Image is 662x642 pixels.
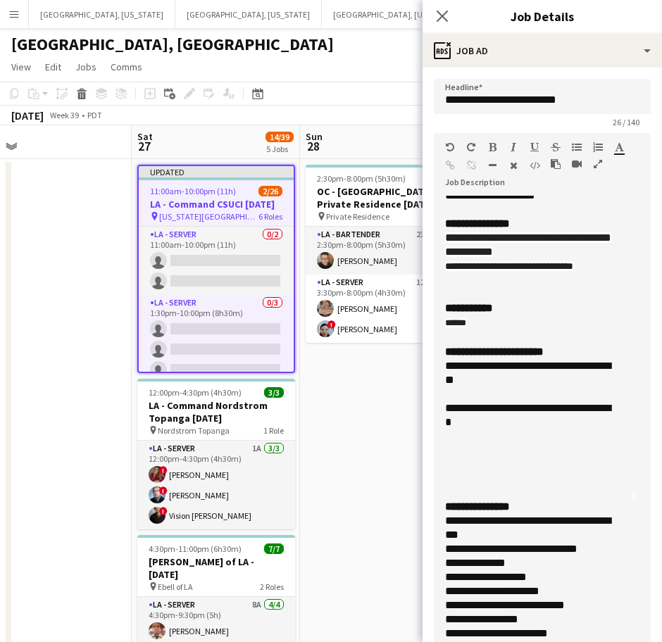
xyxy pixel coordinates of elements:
app-card-role: LA - Server0/31:30pm-10:00pm (8h30m) [139,295,294,384]
span: 2:30pm-8:00pm (5h30m) [317,173,406,184]
span: ! [159,466,168,474]
span: 4:30pm-11:00pm (6h30m) [149,543,242,554]
span: Week 39 [46,110,82,120]
h3: LA - Command CSUCI [DATE] [139,198,294,210]
h3: [PERSON_NAME] of LA - [DATE] [137,555,295,581]
span: 3/3 [264,387,284,398]
button: Underline [530,141,539,153]
div: [DATE] [11,108,44,122]
app-card-role: LA - Server12A2/23:30pm-8:00pm (4h30m)[PERSON_NAME]![PERSON_NAME] [306,275,463,343]
span: Jobs [75,61,96,73]
span: 6 Roles [258,211,282,222]
h3: LA - Command Nordstrom Topanga [DATE] [137,399,295,424]
div: 5 Jobs [266,144,293,154]
a: Comms [105,58,148,76]
span: Comms [111,61,142,73]
span: 12:00pm-4:30pm (4h30m) [149,387,242,398]
button: Text Color [614,141,624,153]
app-card-role: LA - Bartender23A1/12:30pm-8:00pm (5h30m)[PERSON_NAME] [306,227,463,275]
span: Edit [45,61,61,73]
span: 1 Role [263,425,284,436]
span: 26 / 140 [601,117,651,127]
app-card-role: LA - Server1A3/312:00pm-4:30pm (4h30m)![PERSON_NAME]![PERSON_NAME]!Vision [PERSON_NAME] [137,441,295,529]
button: [GEOGRAPHIC_DATA], [US_STATE] [322,1,468,28]
span: 14/39 [266,132,294,142]
span: 7/7 [264,543,284,554]
span: ! [159,507,168,515]
button: Undo [445,141,455,153]
button: Clear Formatting [508,160,518,171]
button: Strikethrough [551,141,561,153]
button: HTML Code [530,160,539,171]
span: View [11,61,31,73]
span: Sat [137,130,153,143]
button: Horizontal Line [487,160,497,171]
a: View [6,58,37,76]
span: ! [159,486,168,495]
button: Italic [508,141,518,153]
button: [GEOGRAPHIC_DATA], [US_STATE] [175,1,322,28]
app-job-card: 2:30pm-8:00pm (5h30m)3/3OC - [GEOGRAPHIC_DATA] Private Residence [DATE] Private Residence2 RolesL... [306,165,463,343]
button: Fullscreen [593,158,603,170]
span: 27 [135,138,153,154]
span: [US_STATE][GEOGRAPHIC_DATA] [159,211,258,222]
span: 11:00am-10:00pm (11h) [150,186,236,196]
app-job-card: Updated11:00am-10:00pm (11h)2/26LA - Command CSUCI [DATE] [US_STATE][GEOGRAPHIC_DATA]6 RolesLA - ... [137,165,295,373]
span: Ebell of LA [158,581,193,592]
h1: [GEOGRAPHIC_DATA], [GEOGRAPHIC_DATA] [11,34,334,55]
span: ! [327,320,336,329]
button: Bold [487,141,497,153]
app-card-role: LA - Server0/211:00am-10:00pm (11h) [139,227,294,295]
span: 2/26 [258,186,282,196]
h3: OC - [GEOGRAPHIC_DATA] Private Residence [DATE] [306,185,463,210]
div: Updated [139,166,294,177]
button: Insert video [572,158,582,170]
a: Jobs [70,58,102,76]
span: 2 Roles [260,581,284,592]
button: Ordered List [593,141,603,153]
div: Job Ad [423,34,662,68]
button: [GEOGRAPHIC_DATA], [US_STATE] [29,1,175,28]
span: Sun [306,130,323,143]
h3: Job Details [423,7,662,25]
span: Private Residence [326,211,389,222]
button: Unordered List [572,141,582,153]
a: Edit [39,58,67,76]
span: 28 [304,138,323,154]
button: Paste as plain text [551,158,561,170]
app-job-card: 12:00pm-4:30pm (4h30m)3/3LA - Command Nordstrom Topanga [DATE] Nordstrom Topanga1 RoleLA - Server... [137,379,295,529]
span: Nordstrom Topanga [158,425,230,436]
div: PDT [87,110,102,120]
button: Redo [466,141,476,153]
